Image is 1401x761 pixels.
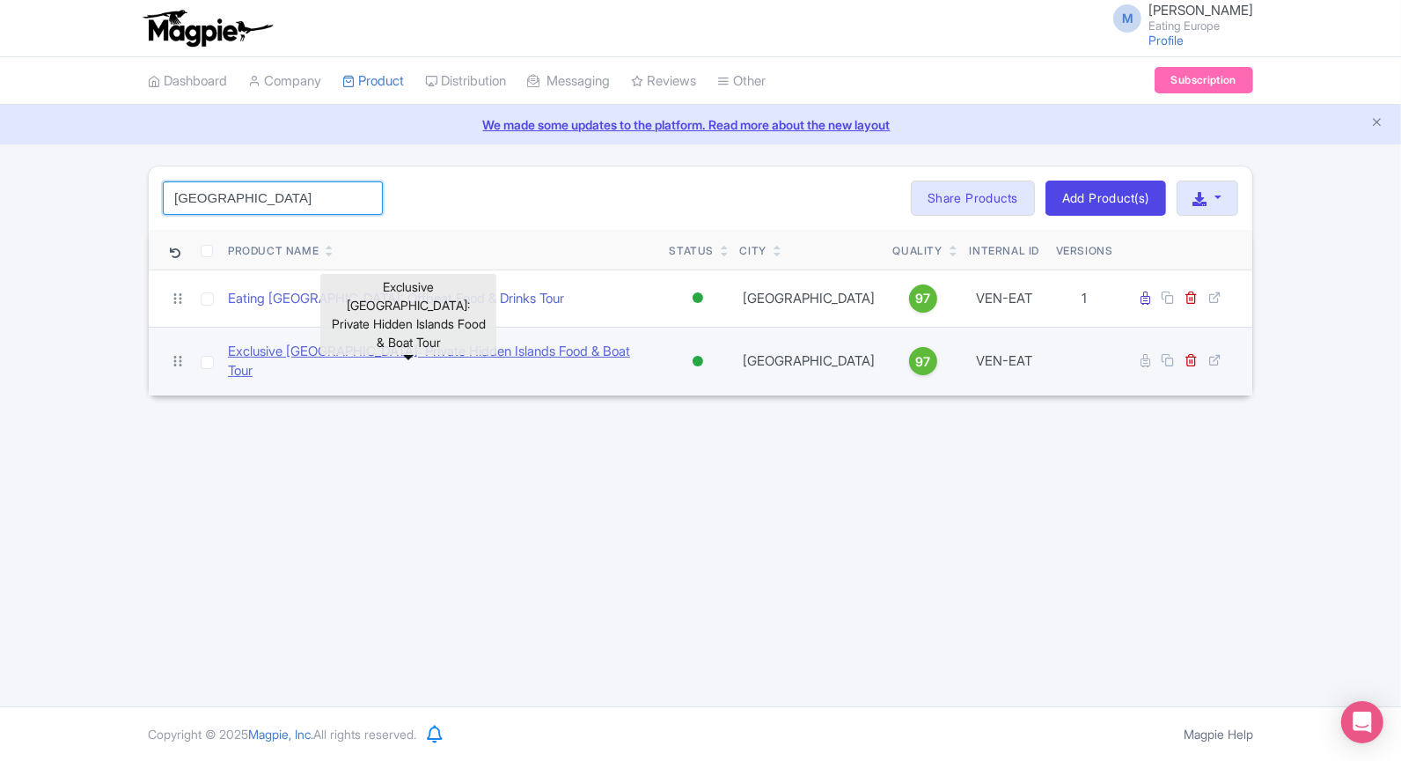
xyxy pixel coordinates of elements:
[137,725,427,743] div: Copyright © 2025 All rights reserved.
[320,274,496,355] div: Exclusive [GEOGRAPHIC_DATA]: Private Hidden Islands Food & Boat Tour
[1370,114,1383,134] button: Close announcement
[1113,4,1141,33] span: M
[911,181,1035,216] a: Share Products
[893,243,943,259] div: Quality
[960,327,1049,395] td: VEN-EAT
[1049,230,1120,270] th: Versions
[1148,20,1253,32] small: Eating Europe
[139,9,275,48] img: logo-ab69f6fb50320c5b225c76a69d11143b.png
[527,57,610,106] a: Messaging
[1082,290,1087,307] span: 1
[163,181,383,215] input: Search product name, city, or interal id
[425,57,506,106] a: Distribution
[893,284,953,313] a: 97
[1148,33,1184,48] a: Profile
[733,270,886,327] td: [GEOGRAPHIC_DATA]
[893,347,953,375] a: 97
[960,270,1049,327] td: VEN-EAT
[342,57,404,106] a: Product
[1103,4,1253,32] a: M [PERSON_NAME] Eating Europe
[148,57,227,106] a: Dashboard
[248,727,313,742] span: Magpie, Inc.
[689,349,707,374] div: Active
[689,285,707,311] div: Active
[1341,701,1383,743] div: Open Intercom Messenger
[228,289,564,309] a: Eating [GEOGRAPHIC_DATA]: Offbeat Food & Drinks Tour
[733,327,886,395] td: [GEOGRAPHIC_DATA]
[960,230,1049,270] th: Internal ID
[228,342,656,381] a: Exclusive [GEOGRAPHIC_DATA]: Private Hidden Islands Food & Boat Tour
[1184,727,1253,742] a: Magpie Help
[915,289,930,308] span: 97
[631,57,696,106] a: Reviews
[228,243,319,259] div: Product Name
[1155,67,1253,93] a: Subscription
[248,57,321,106] a: Company
[717,57,766,106] a: Other
[1045,181,1166,216] a: Add Product(s)
[1148,2,1253,18] span: [PERSON_NAME]
[915,352,930,372] span: 97
[740,243,767,259] div: City
[11,115,1390,134] a: We made some updates to the platform. Read more about the new layout
[670,243,715,259] div: Status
